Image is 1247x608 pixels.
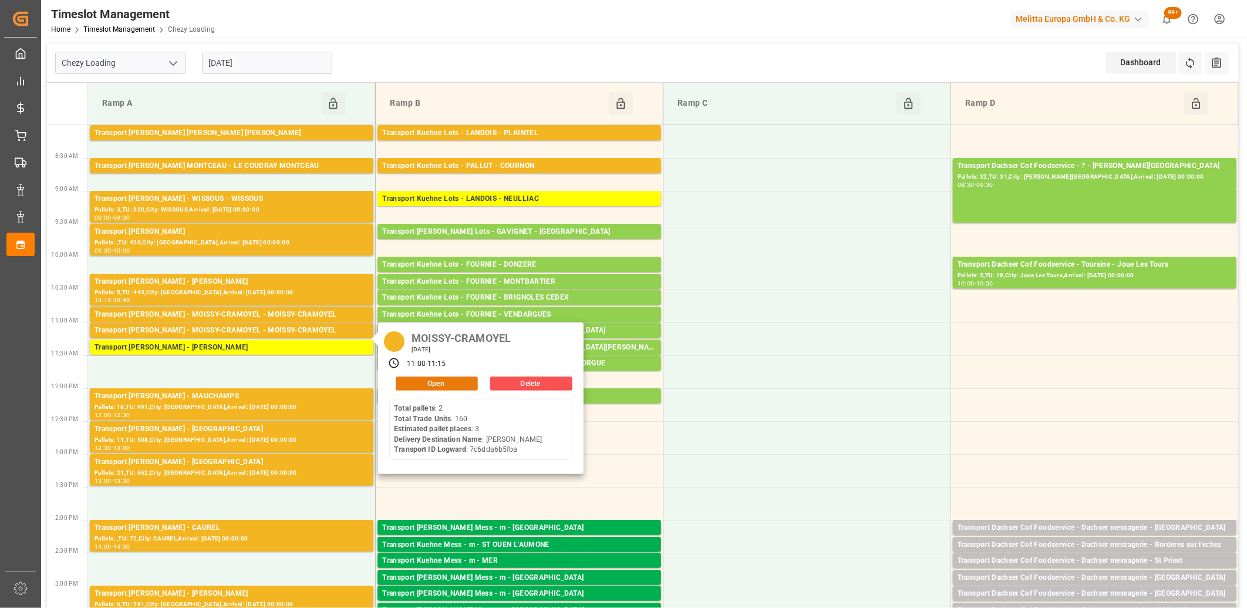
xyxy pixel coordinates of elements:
div: Transport [PERSON_NAME] MONTCEAU - LE COUDRAY MONTCEAU [95,160,369,172]
button: show 100 new notifications [1154,6,1180,32]
div: Pallets: ,TU: 487,City: [GEOGRAPHIC_DATA],Arrival: [DATE] 00:00:00 [382,172,656,182]
div: Transport Kuehne Lots - FOURNIE - DONZERE [382,259,656,271]
b: Transport ID Logward [394,445,466,454]
div: Transport Kuehne Lots - FOURNIE - MONTBARTIER [382,276,656,288]
span: 12:00 PM [51,383,78,389]
span: 11:00 AM [51,317,78,324]
div: - [975,182,976,187]
div: Pallets: ,TU: 95,City: [GEOGRAPHIC_DATA],Arrival: [DATE] 00:00:00 [95,172,369,182]
div: MOISSY-CRAMOYEL [407,328,515,345]
div: Transport [PERSON_NAME] - [PERSON_NAME] [95,342,369,354]
div: - [426,359,427,369]
div: Pallets: ,TU: 72,City: CAUREL,Arrival: [DATE] 00:00:00 [95,534,369,544]
div: 14:00 [95,544,112,549]
div: Pallets: 3,TU: ,City: DONZERE,Arrival: [DATE] 00:00:00 [382,271,656,281]
div: - [112,248,113,253]
b: Total pallets [394,404,435,412]
div: [DATE] [407,345,515,354]
div: - [112,215,113,220]
div: Transport [PERSON_NAME] - CAUREL [95,522,369,534]
div: Pallets: 3,TU: ,City: BRIGNOLES CEDEX,Arrival: [DATE] 00:00:00 [382,304,656,314]
span: 2:00 PM [55,515,78,521]
div: - [975,281,976,286]
div: Pallets: 3,TU: ,City: NEULLIAC,Arrival: [DATE] 00:00:00 [382,205,656,215]
span: 99+ [1164,7,1182,19]
div: : 2 : 160 : 3 : [PERSON_NAME] : 7c6dda6b5fba [394,404,542,455]
div: 12:00 [95,412,112,418]
div: Transport [PERSON_NAME] Mess - m - [GEOGRAPHIC_DATA] [382,572,656,584]
div: Dashboard [1106,52,1177,73]
div: Transport [PERSON_NAME] - MOISSY-CRAMOYEL - MOISSY-CRAMOYEL [95,309,369,321]
div: Pallets: 32,TU: 31,City: [PERSON_NAME][GEOGRAPHIC_DATA],Arrival: [DATE] 00:00:00 [958,172,1232,182]
div: Ramp D [960,92,1184,115]
div: Transport [PERSON_NAME] - [GEOGRAPHIC_DATA] [95,456,369,468]
div: Ramp A [97,92,321,115]
div: - [112,478,113,483]
b: Total Trade Units [394,415,451,423]
div: Pallets: ,TU: 76,City: [PERSON_NAME] [PERSON_NAME],Arrival: [DATE] 00:00:00 [95,139,369,149]
div: - [112,412,113,418]
input: DD-MM-YYYY [202,52,332,74]
span: 9:00 AM [55,186,78,192]
button: open menu [164,54,181,72]
div: Pallets: 11,TU: 508,City: [GEOGRAPHIC_DATA],Arrival: [DATE] 00:00:00 [95,435,369,445]
div: Transport [PERSON_NAME] Lots - GAVIGNET - [GEOGRAPHIC_DATA] [382,226,656,238]
span: 3:00 PM [55,580,78,587]
div: Transport [PERSON_NAME] Mess - m - [GEOGRAPHIC_DATA] [382,522,656,534]
div: Transport Dachser Cof Foodservice - Touraine - Joue Les Tours [958,259,1232,271]
div: Transport Kuehne Mess - m - MER [382,555,656,567]
div: Transport Dachser Cof Foodservice - ? - [PERSON_NAME][GEOGRAPHIC_DATA] [958,160,1232,172]
div: Transport [PERSON_NAME] Mess - m - [GEOGRAPHIC_DATA] [382,588,656,600]
div: 11:00 [407,359,426,369]
div: Pallets: ,TU: 196,City: [GEOGRAPHIC_DATA],Arrival: [DATE] 00:00:00 [95,354,369,364]
div: 08:30 [958,182,975,187]
div: 13:00 [95,478,112,483]
div: Transport Kuehne Lots - PALLUT - COURNON [382,160,656,172]
div: Pallets: 1,TU: 16,City: MER,Arrival: [DATE] 00:00:00 [382,567,656,577]
span: 12:30 PM [51,416,78,422]
div: - [112,445,113,451]
div: Transport [PERSON_NAME] - MAUCHAMPS [95,391,369,402]
span: 10:00 AM [51,251,78,258]
button: Melitta Europa GmbH & Co. KG [1011,8,1154,30]
span: 1:30 PM [55,482,78,488]
div: Pallets: 3,TU: 320,City: WISSOUS,Arrival: [DATE] 00:00:00 [95,205,369,215]
div: Pallets: 5,TU: 28,City: Joue Les Tours,Arrival: [DATE] 00:00:00 [958,271,1232,281]
div: 10:30 [976,281,993,286]
div: Transport Kuehne Mess - m - ST OUEN L'AUMONE [382,539,656,551]
button: Delete [490,377,572,391]
div: Pallets: ,TU: 4,City: [GEOGRAPHIC_DATA],Arrival: [DATE] 00:00:00 [382,584,656,594]
div: 10:00 [958,281,975,286]
span: 11:30 AM [51,350,78,357]
span: 2:30 PM [55,547,78,554]
div: Timeslot Management [51,5,215,23]
div: Pallets: 1,TU: 35,City: [GEOGRAPHIC_DATA],Arrival: [DATE] 00:00:00 [958,534,1232,544]
span: 10:30 AM [51,284,78,291]
div: 09:30 [113,215,130,220]
div: Transport [PERSON_NAME] - WISSOUS - WISSOUS [95,193,369,205]
div: 09:00 [95,215,112,220]
div: Ramp B [385,92,609,115]
div: 13:30 [113,478,130,483]
span: 8:30 AM [55,153,78,159]
div: Pallets: 2,TU: ,City: St Priest,Arrival: [DATE] 00:00:00 [958,567,1232,577]
a: Home [51,25,70,33]
div: Transport [PERSON_NAME] - [GEOGRAPHIC_DATA] [95,424,369,435]
div: - [112,544,113,549]
div: Pallets: 21,TU: 662,City: [GEOGRAPHIC_DATA],Arrival: [DATE] 00:00:00 [95,468,369,478]
div: Ramp C [673,92,897,115]
div: 12:30 [113,412,130,418]
div: Pallets: 9,TU: ,City: [GEOGRAPHIC_DATA],Arrival: [DATE] 00:00:00 [382,238,656,248]
div: Pallets: ,TU: 6,City: [GEOGRAPHIC_DATA] L'AUMONE,Arrival: [DATE] 00:00:00 [382,551,656,561]
div: Transport Kuehne Lots - FOURNIE - VENDARGUES [382,309,656,321]
div: 11:15 [427,359,446,369]
b: Delivery Destination Name [394,435,482,444]
div: 09:30 [976,182,993,187]
div: Transport [PERSON_NAME] - [PERSON_NAME] [95,276,369,288]
button: Help Center [1180,6,1206,32]
div: - [112,297,113,303]
div: Pallets: 1,TU: 19,City: [GEOGRAPHIC_DATA],Arrival: [DATE] 00:00:00 [958,584,1232,594]
span: 1:00 PM [55,449,78,455]
div: Transport [PERSON_NAME] [PERSON_NAME] [PERSON_NAME] [95,127,369,139]
div: 14:30 [113,544,130,549]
